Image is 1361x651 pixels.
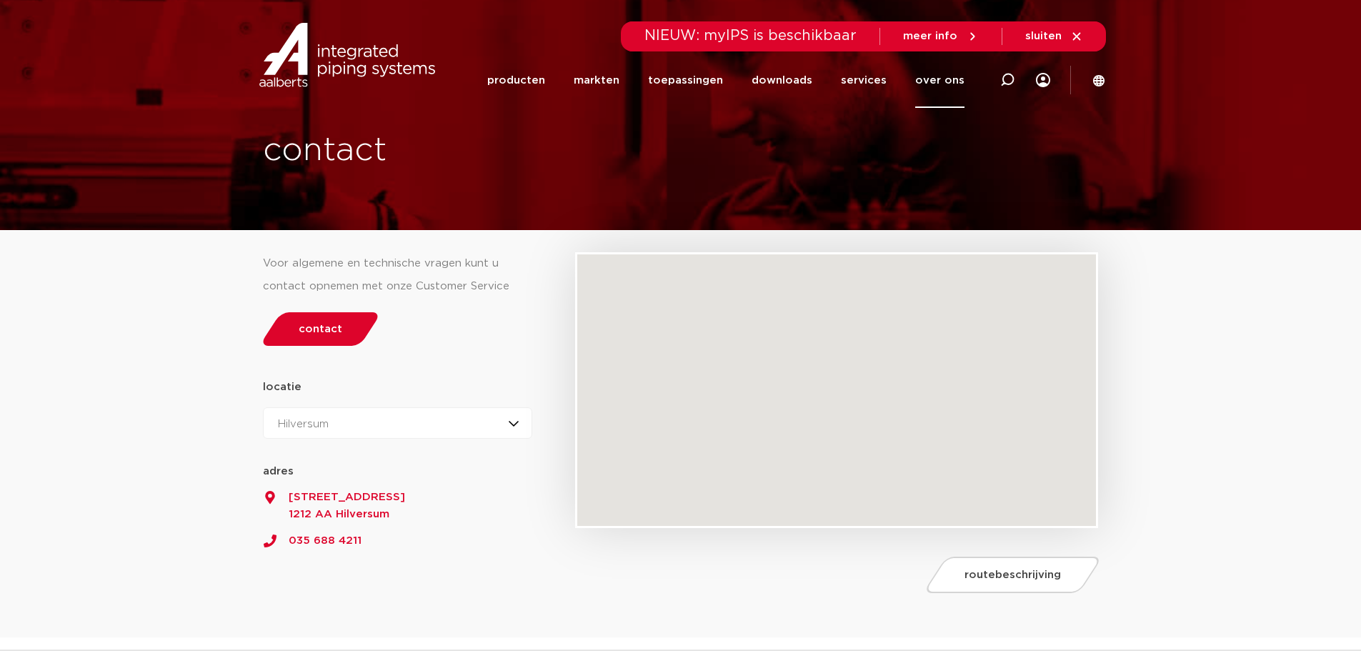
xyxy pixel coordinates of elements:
div: Voor algemene en technische vragen kunt u contact opnemen met onze Customer Service [263,252,533,298]
span: routebeschrijving [964,570,1061,580]
a: producten [487,53,545,108]
strong: locatie [263,382,301,392]
span: NIEUW: myIPS is beschikbaar [644,29,857,43]
span: meer info [903,31,957,41]
a: contact [259,312,382,346]
span: contact [299,324,342,334]
a: downloads [752,53,812,108]
a: markten [574,53,619,108]
h1: contact [263,128,733,174]
a: toepassingen [648,53,723,108]
a: over ons [915,53,964,108]
a: routebeschrijving [923,557,1103,593]
nav: Menu [487,53,964,108]
a: meer info [903,30,979,43]
span: Hilversum [278,419,329,429]
a: services [841,53,887,108]
a: sluiten [1025,30,1083,43]
span: sluiten [1025,31,1062,41]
